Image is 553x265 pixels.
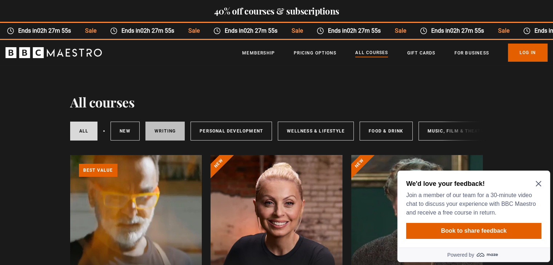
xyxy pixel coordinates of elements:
[221,26,284,35] span: Ends in
[284,26,309,35] span: Sale
[244,27,277,34] time: 02h 27m 55s
[181,26,207,35] span: Sale
[347,27,381,34] time: 02h 27m 55s
[111,122,140,140] a: New
[242,44,548,62] nav: Primary
[3,3,156,94] div: Optional study invitation
[78,26,103,35] span: Sale
[140,27,174,34] time: 02h 27m 55s
[418,122,496,140] a: Music, Film & Theatre
[242,49,275,57] a: Membership
[12,55,147,71] button: Book to share feedback
[450,27,484,34] time: 02h 27m 55s
[70,94,135,110] h1: All courses
[117,26,181,35] span: Ends in
[491,26,516,35] span: Sale
[191,122,272,140] a: Personal Development
[70,122,98,140] a: All
[508,44,548,62] a: Log In
[79,164,117,177] p: Best value
[12,23,144,49] p: Join a member of our team for a 30-minute video chat to discuss your experience with BBC Maestro ...
[294,49,336,57] a: Pricing Options
[360,122,412,140] a: Food & Drink
[278,122,354,140] a: Wellness & Lifestyle
[12,12,144,20] h2: We'd love your feedback!
[3,80,156,94] a: Powered by maze
[324,26,388,35] span: Ends in
[388,26,413,35] span: Sale
[37,27,71,34] time: 02h 27m 55s
[407,49,435,57] a: Gift Cards
[427,26,491,35] span: Ends in
[5,47,102,58] svg: BBC Maestro
[145,122,185,140] a: Writing
[454,49,489,57] a: For business
[141,13,147,19] button: Close Maze Prompt
[14,26,78,35] span: Ends in
[355,49,388,57] a: All Courses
